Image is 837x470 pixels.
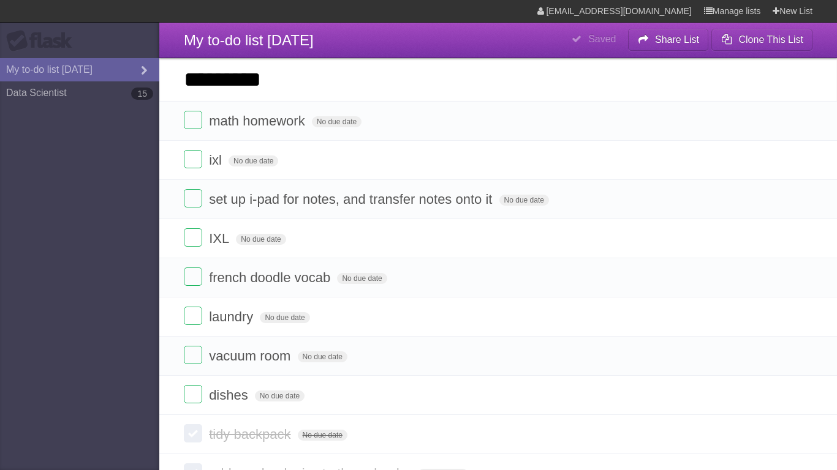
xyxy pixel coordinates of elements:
span: math homework [209,113,308,129]
b: Saved [588,34,616,44]
b: Clone This List [738,34,803,45]
span: set up i-pad for notes, and transfer notes onto it [209,192,495,207]
span: My to-do list [DATE] [184,32,314,48]
span: No due date [312,116,362,127]
span: No due date [499,195,549,206]
span: IXL [209,231,232,246]
label: Done [184,385,202,403]
div: Flask [6,30,80,52]
span: No due date [255,390,305,401]
label: Done [184,307,202,325]
label: Done [184,189,202,207]
label: Done [184,150,202,168]
span: No due date [298,351,347,362]
span: No due date [229,155,278,166]
label: Done [184,267,202,286]
span: No due date [298,430,347,441]
span: vacuum room [209,348,294,364]
b: 15 [131,88,153,100]
button: Share List [628,29,709,51]
span: french doodle vocab [209,270,333,285]
label: Done [184,424,202,442]
label: Done [184,346,202,364]
span: No due date [236,234,286,245]
button: Clone This List [711,29,812,51]
b: Share List [655,34,699,45]
span: laundry [209,309,256,324]
span: ixl [209,152,225,168]
span: tidy backpack [209,427,294,442]
label: Done [184,111,202,129]
span: dishes [209,387,251,403]
label: Done [184,228,202,247]
span: No due date [260,312,309,323]
span: No due date [337,273,387,284]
